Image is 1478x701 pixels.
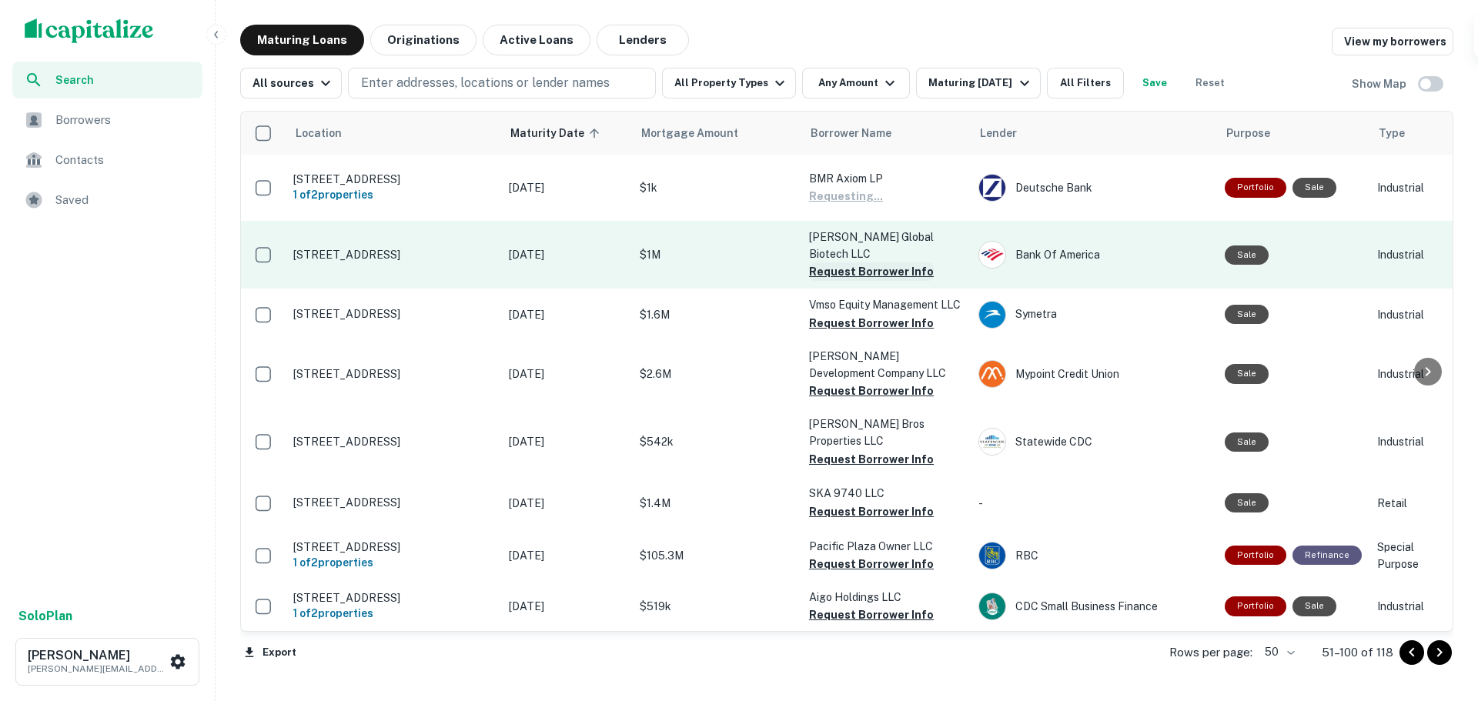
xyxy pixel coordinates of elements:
img: capitalize-logo.png [25,18,154,43]
p: SKA 9740 LLC [809,485,963,502]
div: Symetra [978,301,1209,329]
p: Industrial [1377,179,1454,196]
button: Maturing [DATE] [916,68,1040,98]
button: Any Amount [802,68,910,98]
h6: Show Map [1352,75,1409,92]
span: Saved [55,191,193,209]
h6: 1 of 2 properties [293,605,493,622]
button: Go to previous page [1399,640,1424,665]
p: [PERSON_NAME] Global Biotech LLC [809,229,963,262]
div: Sale [1292,596,1336,616]
button: Maturing Loans [240,25,364,55]
span: Purpose [1226,124,1270,142]
a: Search [12,62,202,98]
span: Lender [980,124,1017,142]
button: Lenders [597,25,689,55]
button: Export [240,641,300,664]
div: This is a portfolio loan with 2 properties [1225,596,1286,616]
p: Industrial [1377,246,1454,263]
span: Search [55,72,193,88]
div: Statewide CDC [978,428,1209,456]
th: Purpose [1217,112,1369,155]
span: Contacts [55,151,193,169]
div: This loan purpose was for refinancing [1292,546,1362,565]
p: $1.6M [640,306,794,323]
th: Lender [971,112,1217,155]
button: Active Loans [483,25,590,55]
div: Deutsche Bank [978,174,1209,202]
p: Pacific Plaza Owner LLC [809,538,963,555]
div: Sale [1225,305,1269,324]
p: $519k [640,598,794,615]
div: 50 [1259,641,1297,663]
span: Type [1379,124,1405,142]
button: Originations [370,25,477,55]
p: [STREET_ADDRESS] [293,307,493,321]
th: Type [1369,112,1462,155]
p: [DATE] [509,547,624,564]
div: Contacts [12,142,202,179]
button: Enter addresses, locations or lender names [348,68,656,98]
iframe: Chat Widget [1401,578,1478,652]
p: Vmso Equity Management LLC [809,296,963,313]
button: Request Borrower Info [809,314,934,332]
p: Industrial [1377,598,1454,615]
div: Borrowers [12,102,202,139]
span: Maturity Date [510,124,604,142]
div: This is a portfolio loan with 2 properties [1225,546,1286,565]
h6: [PERSON_NAME] [28,649,166,662]
div: CDC Small Business Finance [978,593,1209,620]
p: Industrial [1377,433,1454,450]
p: [DATE] [509,495,624,512]
div: Sale [1225,493,1269,512]
p: [DATE] [509,598,624,615]
a: Saved [12,182,202,219]
p: [DATE] [509,366,624,382]
div: Sale [1225,245,1269,265]
th: Mortgage Amount [632,112,801,155]
p: $1.4M [640,495,794,512]
p: Retail [1377,495,1454,512]
p: Industrial [1377,306,1454,323]
div: Sale [1292,178,1336,197]
img: picture [979,429,1005,455]
p: Aigo Holdings LLC [809,589,963,606]
p: $2.6M [640,366,794,382]
p: [STREET_ADDRESS] [293,591,493,605]
h6: 1 of 2 properties [293,554,493,571]
p: [PERSON_NAME] Bros Properties LLC [809,416,963,449]
button: Reset [1185,68,1235,98]
button: Request Borrower Info [809,382,934,400]
span: Borrower Name [811,124,891,142]
button: Save your search to get updates of matches that match your search criteria. [1130,68,1179,98]
h6: 1 of 2 properties [293,186,493,203]
p: [PERSON_NAME] Development Company LLC [809,348,963,382]
button: All Property Types [662,68,796,98]
button: Request Borrower Info [809,262,934,281]
p: [STREET_ADDRESS] [293,172,493,186]
img: picture [979,175,1005,201]
th: Location [286,112,501,155]
p: $1k [640,179,794,196]
strong: Solo Plan [18,609,72,623]
button: Request Borrower Info [809,450,934,469]
p: Special Purpose [1377,539,1454,572]
p: [DATE] [509,179,624,196]
p: - [978,495,1209,512]
p: [STREET_ADDRESS] [293,367,493,381]
span: Location [295,124,342,142]
th: Maturity Date [501,112,632,155]
p: $105.3M [640,547,794,564]
p: 51–100 of 118 [1322,643,1393,662]
div: This is a portfolio loan with 2 properties [1225,178,1286,197]
div: Bank Of America [978,241,1209,269]
button: Request Borrower Info [809,555,934,573]
img: picture [979,361,1005,387]
p: [PERSON_NAME][EMAIL_ADDRESS][PERSON_NAME][DOMAIN_NAME] [28,662,166,676]
img: picture [979,242,1005,268]
p: [DATE] [509,433,624,450]
p: BMR Axiom LP [809,170,963,187]
p: [STREET_ADDRESS] [293,435,493,449]
p: $542k [640,433,794,450]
